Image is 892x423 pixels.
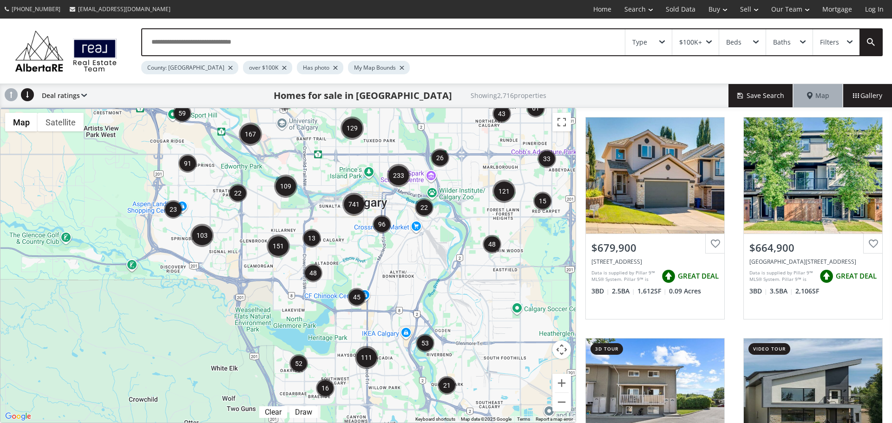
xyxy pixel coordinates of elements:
a: Terms [517,416,530,422]
div: 103 [190,224,214,247]
div: 52 [289,354,308,373]
div: $679,900 [591,241,719,255]
div: Map [794,84,843,107]
span: 3 BD [591,286,610,296]
button: Zoom out [552,393,571,411]
div: Type [632,39,647,46]
div: 121 [492,180,516,203]
div: 233 [387,164,410,187]
h1: Homes for sale in [GEOGRAPHIC_DATA] [274,89,452,102]
a: Report a map error [536,416,573,422]
div: 23 [164,200,183,219]
span: 3 BD [749,286,767,296]
div: 151 [267,234,290,258]
div: Draw [293,408,315,416]
div: 91 [178,154,197,173]
div: 48 [483,235,501,254]
div: Click to clear. [259,408,287,416]
span: Gallery [853,91,882,100]
a: $679,900[STREET_ADDRESS]Data is supplied by Pillar 9™ MLS® System. Pillar 9™ is the owner of the ... [576,108,734,329]
div: $664,900 [749,241,877,255]
div: Data is supplied by Pillar 9™ MLS® System. Pillar 9™ is the owner of the copyright in its MLS® Sy... [749,269,815,283]
span: Map [807,91,829,100]
div: 48 [304,264,322,282]
div: 21 [438,376,456,395]
a: Open this area in Google Maps (opens a new window) [3,410,33,423]
div: over $100K [243,61,292,74]
div: 22 [229,184,247,202]
div: Deal ratings [37,84,87,107]
div: 33 [538,150,556,168]
div: My Map Bounds [348,61,410,74]
div: 33 [276,91,295,110]
span: 2,106 SF [795,286,819,296]
button: Show satellite imagery [38,113,84,131]
div: 16 [316,379,334,397]
button: Toggle fullscreen view [552,113,571,131]
span: GREAT DEAL [836,271,877,281]
div: 45 [348,288,366,306]
span: Map data ©2025 Google [461,416,512,422]
div: 165 Spring Crescent SW, Calgary, AB T3H3V3 [591,258,719,266]
div: 129 [341,117,364,140]
button: Keyboard shortcuts [415,416,455,423]
img: rating icon [817,267,836,286]
div: 22 [415,198,433,217]
div: Beds [726,39,741,46]
div: 96 [373,215,391,234]
div: County: [GEOGRAPHIC_DATA] [141,61,238,74]
div: 61 [526,99,545,117]
div: 111 [355,346,378,369]
h2: Showing 2,716 properties [471,92,546,99]
div: 43 [492,104,511,123]
div: 53 [416,334,434,352]
div: 59 [173,104,191,123]
div: 741 [342,193,366,216]
img: Logo [10,28,122,74]
img: rating icon [659,267,678,286]
div: 109 [274,175,297,198]
button: Map camera controls [552,340,571,359]
span: [EMAIL_ADDRESS][DOMAIN_NAME] [78,5,171,13]
span: 1,612 SF [637,286,667,296]
span: [PHONE_NUMBER] [12,5,60,13]
span: 3.5 BA [770,286,793,296]
div: 15 [533,192,552,210]
span: 2.5 BA [612,286,635,296]
div: Has photo [297,61,343,74]
span: 0.09 Acres [669,286,701,296]
a: $664,900[GEOGRAPHIC_DATA][STREET_ADDRESS]Data is supplied by Pillar 9™ MLS® System. Pillar 9™ is ... [734,108,892,329]
button: Show street map [5,113,38,131]
div: 13 [302,229,321,247]
div: Click to draw. [289,408,318,416]
img: Google [3,410,33,423]
div: Data is supplied by Pillar 9™ MLS® System. Pillar 9™ is the owner of the copyright in its MLS® Sy... [591,269,657,283]
span: GREAT DEAL [678,271,719,281]
div: $100K+ [679,39,702,46]
div: 167 [239,123,262,146]
div: Filters [820,39,839,46]
button: Zoom in [552,374,571,392]
div: Gallery [843,84,892,107]
div: Baths [773,39,791,46]
a: [EMAIL_ADDRESS][DOMAIN_NAME] [65,0,175,18]
div: 19 [108,90,126,109]
div: 26 [431,149,449,167]
div: 1812 47 Street NW, Calgary, AB T3B 0P5 [749,258,877,266]
button: Save Search [728,84,794,107]
div: Clear [262,408,284,416]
